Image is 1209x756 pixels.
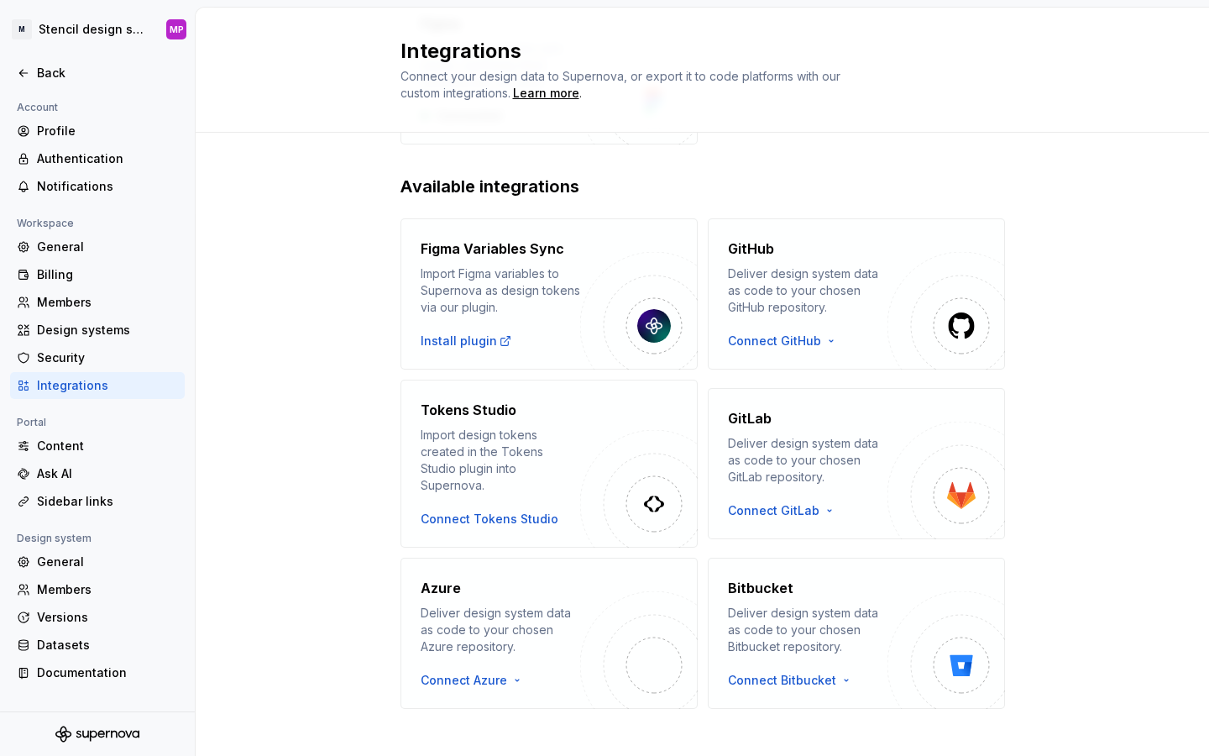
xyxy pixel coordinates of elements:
[728,333,845,349] button: Connect GitHub
[37,150,178,167] div: Authentication
[728,672,836,689] span: Connect Bitbucket
[708,558,1005,709] button: BitbucketDeliver design system data as code to your chosen Bitbucket repository.Connect Bitbucket
[10,659,185,686] a: Documentation
[728,578,793,598] h4: Bitbucket
[400,38,985,65] h2: Integrations
[37,581,178,598] div: Members
[421,672,507,689] span: Connect Azure
[37,239,178,255] div: General
[37,266,178,283] div: Billing
[37,493,178,510] div: Sidebar links
[708,380,1005,548] button: GitLabDeliver design system data as code to your chosen GitLab repository.Connect GitLab
[728,333,821,349] span: Connect GitHub
[37,664,178,681] div: Documentation
[728,502,843,519] button: Connect GitLab
[10,604,185,631] a: Versions
[400,218,698,370] button: Figma Variables SyncImport Figma variables to Supernova as design tokens via our plugin.Install p...
[37,178,178,195] div: Notifications
[10,118,185,144] a: Profile
[728,265,887,316] div: Deliver design system data as code to your chosen GitHub repository.
[10,412,53,433] div: Portal
[421,239,564,259] h4: Figma Variables Sync
[3,11,191,48] button: MStencil design systemMP
[37,377,178,394] div: Integrations
[170,23,184,36] div: MP
[10,576,185,603] a: Members
[728,502,819,519] span: Connect GitLab
[421,511,558,528] button: Connect Tokens Studio
[728,435,887,486] div: Deliver design system data as code to your chosen GitLab repository.
[510,87,582,100] span: .
[421,605,580,655] div: Deliver design system data as code to your chosen Azure repository.
[728,408,772,428] h4: GitLab
[12,19,32,39] div: M
[37,438,178,454] div: Content
[728,605,887,655] div: Deliver design system data as code to your chosen Bitbucket repository.
[10,460,185,487] a: Ask AI
[10,528,98,549] div: Design system
[37,554,178,570] div: General
[513,85,579,102] a: Learn more
[10,60,185,87] a: Back
[421,427,580,494] div: Import design tokens created in the Tokens Studio plugin into Supernova.
[10,488,185,515] a: Sidebar links
[37,65,178,81] div: Back
[728,239,774,259] h4: GitHub
[421,400,516,420] h4: Tokens Studio
[10,234,185,260] a: General
[10,549,185,575] a: General
[37,349,178,366] div: Security
[37,322,178,339] div: Design systems
[421,578,461,598] h4: Azure
[708,218,1005,370] button: GitHubDeliver design system data as code to your chosen GitHub repository.Connect GitHub
[10,97,65,118] div: Account
[10,317,185,344] a: Design systems
[37,465,178,482] div: Ask AI
[10,632,185,659] a: Datasets
[37,609,178,626] div: Versions
[10,433,185,459] a: Content
[421,672,531,689] button: Connect Azure
[37,637,178,654] div: Datasets
[400,69,844,100] span: Connect your design data to Supernova, or export it to code platforms with our custom integrations.
[37,123,178,139] div: Profile
[400,558,698,709] button: AzureDeliver design system data as code to your chosen Azure repository.Connect Azure
[421,265,580,316] div: Import Figma variables to Supernova as design tokens via our plugin.
[10,145,185,172] a: Authentication
[400,175,1005,198] h2: Available integrations
[39,21,146,38] div: Stencil design system
[400,380,698,548] button: Tokens StudioImport design tokens created in the Tokens Studio plugin into Supernova.Connect Toke...
[10,213,81,234] div: Workspace
[728,672,860,689] button: Connect Bitbucket
[10,289,185,316] a: Members
[55,726,139,743] svg: Supernova Logo
[10,173,185,200] a: Notifications
[37,294,178,311] div: Members
[10,261,185,288] a: Billing
[10,344,185,371] a: Security
[10,372,185,399] a: Integrations
[421,333,512,349] a: Install plugin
